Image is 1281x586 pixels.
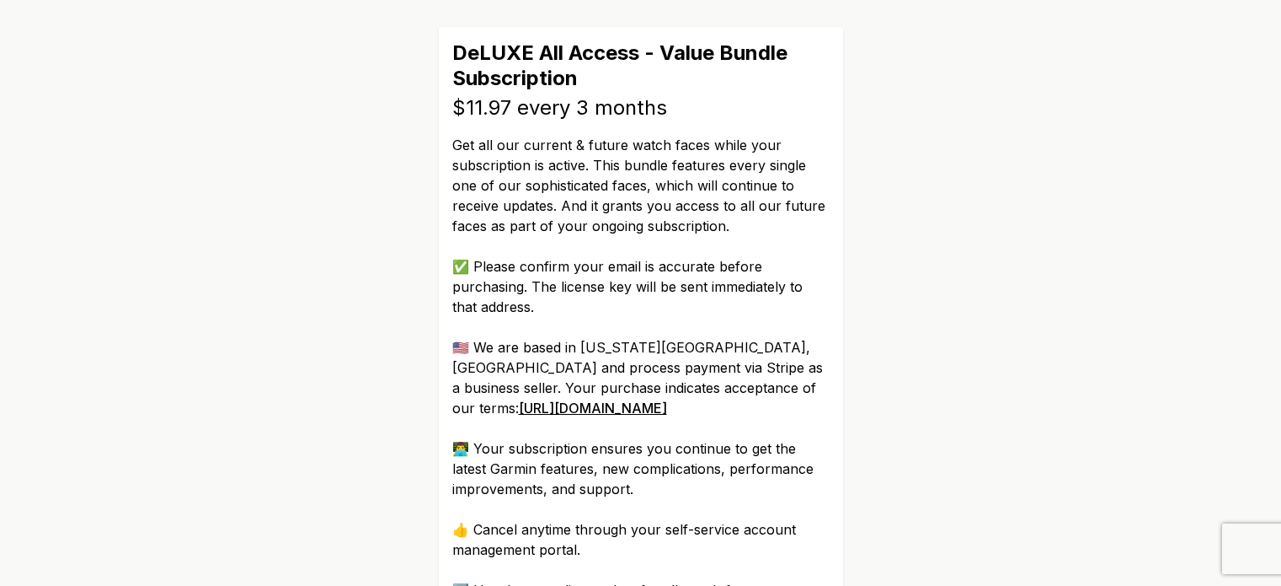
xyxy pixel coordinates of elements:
span: every 3 months [517,95,667,120]
p: 👍 Cancel anytime through your self-service account management portal. [452,519,830,560]
p: ✅ Please confirm your email is accurate before purchasing. The license key will be sent immediate... [452,256,830,317]
p: 🇺🇸 We are based in [US_STATE][GEOGRAPHIC_DATA], [GEOGRAPHIC_DATA] and process payment via Stripe ... [452,337,830,418]
a: [URL][DOMAIN_NAME] [519,400,667,417]
span: $11.97 [452,95,517,120]
p: Get all our current & future watch faces while your subscription is active. This bundle features ... [452,135,830,236]
p: 👨‍💻 Your subscription ensures you continue to get the latest Garmin features, new complications, ... [452,438,830,499]
h1: DeLUXE All Access - Value Bundle Subscription [452,40,830,91]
